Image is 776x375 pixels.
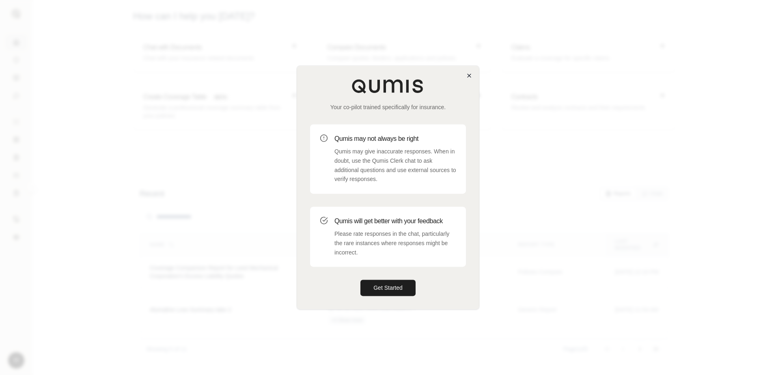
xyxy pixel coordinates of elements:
p: Please rate responses in the chat, particularly the rare instances where responses might be incor... [334,229,456,257]
h3: Qumis may not always be right [334,134,456,144]
p: Your co-pilot trained specifically for insurance. [310,103,466,111]
button: Get Started [360,280,416,296]
p: Qumis may give inaccurate responses. When in doubt, use the Qumis Clerk chat to ask additional qu... [334,147,456,184]
img: Qumis Logo [351,79,425,93]
h3: Qumis will get better with your feedback [334,216,456,226]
